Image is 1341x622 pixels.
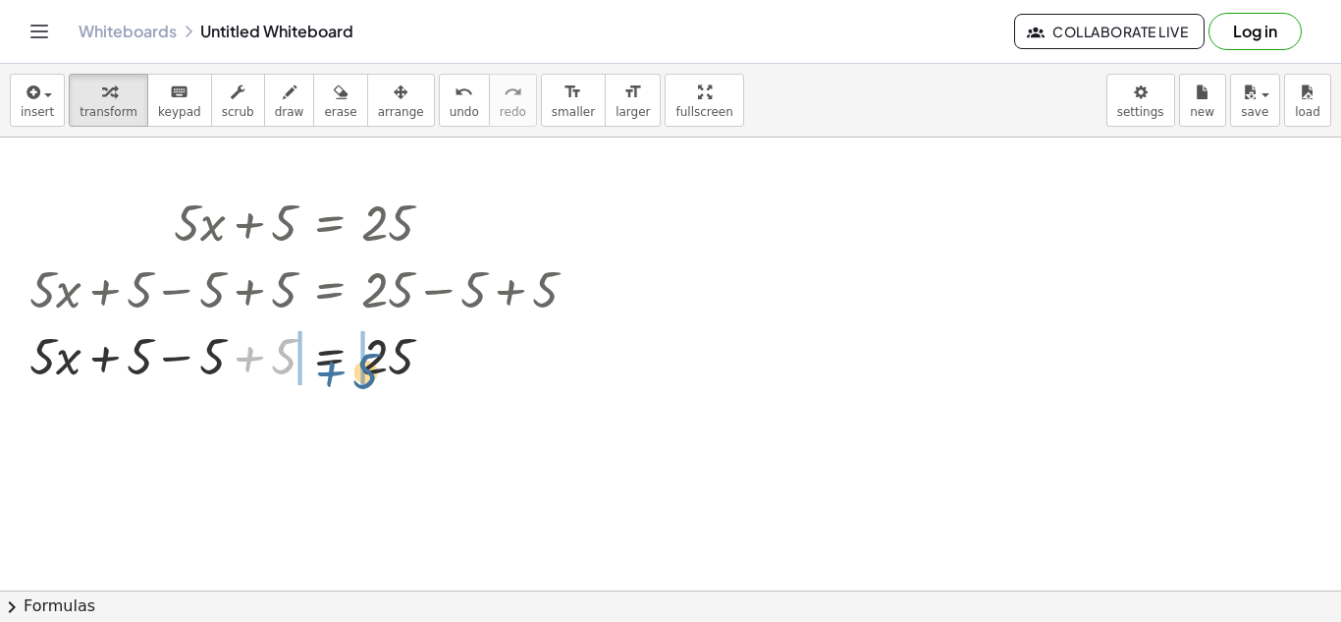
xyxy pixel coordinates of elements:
span: save [1241,105,1268,119]
span: smaller [552,105,595,119]
button: draw [264,74,315,127]
button: transform [69,74,148,127]
button: redoredo [489,74,537,127]
button: new [1179,74,1226,127]
i: format_size [623,81,642,104]
span: settings [1117,105,1164,119]
span: transform [80,105,137,119]
span: redo [500,105,526,119]
span: arrange [378,105,424,119]
i: format_size [563,81,582,104]
button: fullscreen [665,74,743,127]
button: insert [10,74,65,127]
span: larger [616,105,650,119]
span: Collaborate Live [1031,23,1188,40]
span: erase [324,105,356,119]
button: Log in [1208,13,1302,50]
span: load [1295,105,1320,119]
span: fullscreen [675,105,732,119]
i: redo [504,81,522,104]
button: format_sizesmaller [541,74,606,127]
i: undo [455,81,473,104]
span: draw [275,105,304,119]
a: Whiteboards [79,22,177,41]
i: keyboard [170,81,188,104]
span: new [1190,105,1214,119]
button: format_sizelarger [605,74,661,127]
span: insert [21,105,54,119]
button: load [1284,74,1331,127]
button: undoundo [439,74,490,127]
button: arrange [367,74,435,127]
button: save [1230,74,1280,127]
button: scrub [211,74,265,127]
span: keypad [158,105,201,119]
span: scrub [222,105,254,119]
button: erase [313,74,367,127]
button: Toggle navigation [24,16,55,47]
button: settings [1106,74,1175,127]
button: keyboardkeypad [147,74,212,127]
span: undo [450,105,479,119]
button: Collaborate Live [1014,14,1205,49]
